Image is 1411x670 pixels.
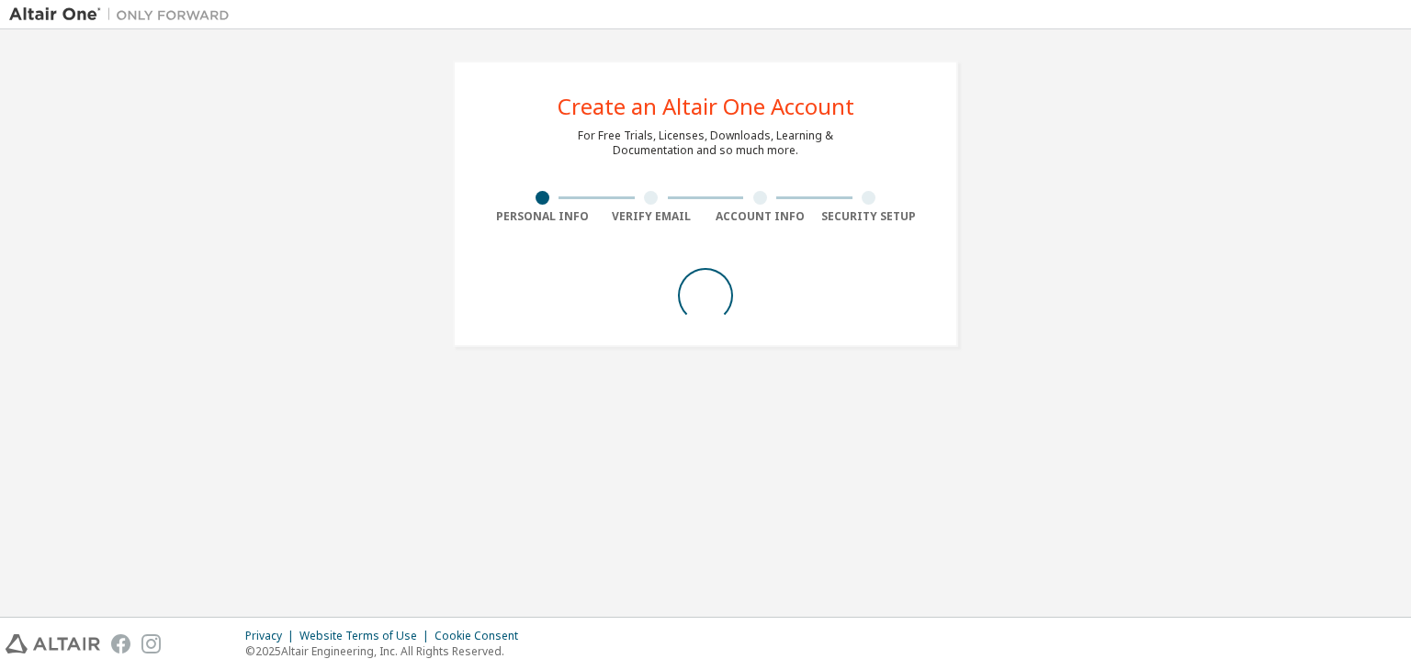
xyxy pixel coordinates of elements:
[597,209,706,224] div: Verify Email
[488,209,597,224] div: Personal Info
[705,209,815,224] div: Account Info
[245,643,529,659] p: © 2025 Altair Engineering, Inc. All Rights Reserved.
[245,629,299,643] div: Privacy
[578,128,833,158] div: For Free Trials, Licenses, Downloads, Learning & Documentation and so much more.
[815,209,924,224] div: Security Setup
[435,629,529,643] div: Cookie Consent
[558,95,854,117] div: Create an Altair One Account
[9,6,239,24] img: Altair One
[111,634,130,653] img: facebook.svg
[141,634,161,653] img: instagram.svg
[299,629,435,643] div: Website Terms of Use
[6,634,100,653] img: altair_logo.svg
